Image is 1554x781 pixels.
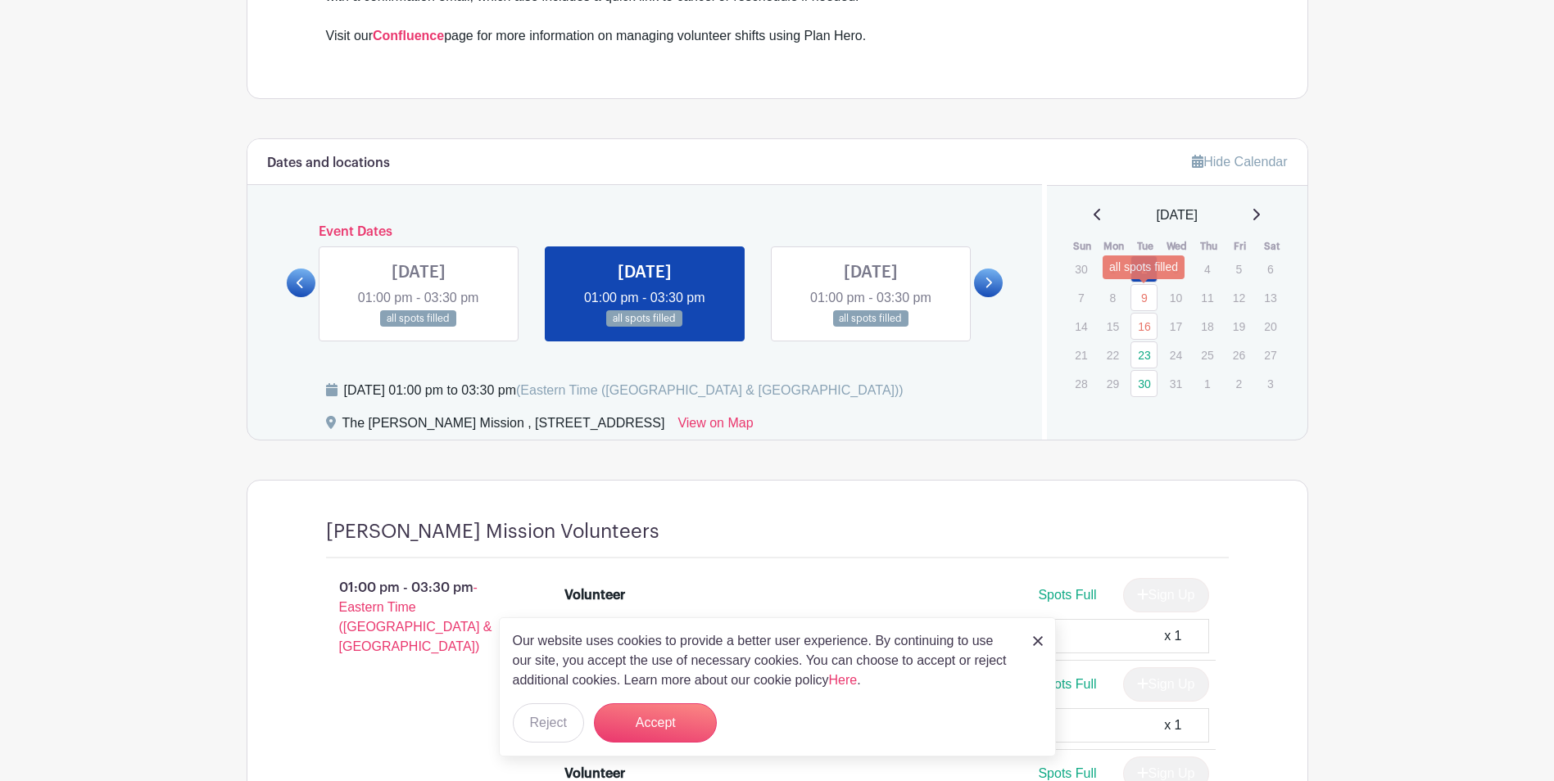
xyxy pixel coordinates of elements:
p: 1 [1099,256,1126,282]
p: 31 [1162,371,1189,396]
p: 8 [1099,285,1126,310]
p: 24 [1162,342,1189,368]
th: Sun [1067,238,1099,255]
span: Spots Full [1038,766,1096,780]
p: Our website uses cookies to provide a better user experience. By continuing to use our site, you ... [513,631,1016,690]
span: Spots Full [1038,677,1096,691]
p: 30 [1067,256,1094,282]
th: Wed [1162,238,1194,255]
div: The [PERSON_NAME] Mission , [STREET_ADDRESS] [342,413,665,440]
p: 5 [1226,256,1253,282]
p: 26 [1226,342,1253,368]
p: 01:00 pm - 03:30 pm [300,571,539,663]
p: 17 [1162,314,1189,339]
a: 9 [1130,284,1158,311]
p: 21 [1067,342,1094,368]
a: View on Map [677,413,753,440]
p: 4 [1194,256,1221,282]
p: 22 [1099,342,1126,368]
div: Volunteer [564,585,625,605]
th: Thu [1193,238,1225,255]
p: 6 [1257,256,1284,282]
p: 7 [1067,285,1094,310]
p: 27 [1257,342,1284,368]
p: 1 [1194,371,1221,396]
p: 13 [1257,285,1284,310]
th: Tue [1130,238,1162,255]
p: 28 [1067,371,1094,396]
p: 29 [1099,371,1126,396]
a: 16 [1130,313,1158,340]
div: x 1 [1164,716,1181,735]
th: Fri [1225,238,1257,255]
span: - Eastern Time ([GEOGRAPHIC_DATA] & [GEOGRAPHIC_DATA]) [339,580,492,653]
p: 11 [1194,285,1221,310]
p: 15 [1099,314,1126,339]
h6: Dates and locations [267,156,390,171]
th: Mon [1099,238,1130,255]
a: 23 [1130,341,1158,368]
p: 19 [1226,314,1253,339]
a: 30 [1130,370,1158,397]
p: 12 [1226,285,1253,310]
span: Spots Full [1038,588,1096,602]
p: 3 [1257,371,1284,396]
a: Hide Calendar [1192,155,1287,169]
h4: [PERSON_NAME] Mission Volunteers [326,520,659,544]
button: Reject [513,703,584,743]
p: 10 [1162,285,1189,310]
p: 25 [1194,342,1221,368]
p: 20 [1257,314,1284,339]
span: (Eastern Time ([GEOGRAPHIC_DATA] & [GEOGRAPHIC_DATA])) [516,383,904,397]
a: Confluence [373,29,444,43]
img: close_button-5f87c8562297e5c2d7936805f587ecaba9071eb48480494691a3f1689db116b3.svg [1033,636,1043,646]
h6: Event Dates [315,224,975,240]
span: [DATE] [1157,205,1198,225]
th: Sat [1256,238,1288,255]
p: 2 [1226,371,1253,396]
div: all spots filled [1103,255,1185,279]
a: Here [829,673,858,687]
div: [DATE] 01:00 pm to 03:30 pm [344,381,904,400]
p: 18 [1194,314,1221,339]
div: x 1 [1164,626,1181,646]
button: Accept [594,703,717,743]
p: 14 [1067,314,1094,339]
